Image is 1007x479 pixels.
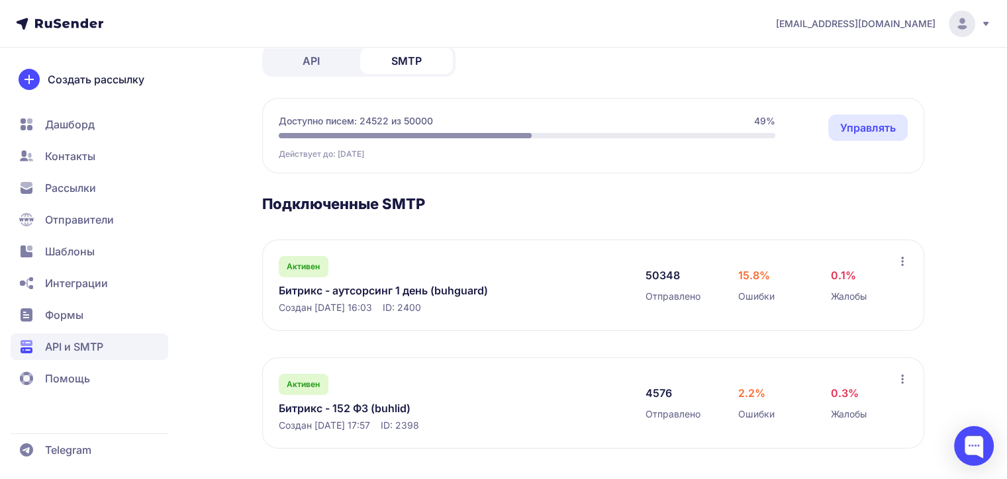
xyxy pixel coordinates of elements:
span: Дашборд [45,116,95,132]
span: Отправлено [646,290,700,303]
span: API [303,53,320,69]
span: Жалобы [831,408,867,421]
span: Контакты [45,148,95,164]
span: 49% [754,114,775,128]
span: SMTP [391,53,422,69]
span: API и SMTP [45,339,103,355]
span: Жалобы [831,290,867,303]
h3: Подключенные SMTP [262,195,925,213]
a: API [265,48,358,74]
span: 2.2% [738,385,765,401]
span: Ошибки [738,290,775,303]
span: Интеграции [45,275,108,291]
span: Помощь [45,370,90,386]
span: Доступно писем: 24522 из 50000 [279,114,433,128]
span: Создать рассылку [48,71,144,87]
span: Шаблоны [45,243,95,259]
a: Управлять [828,114,908,141]
a: Битрикс - аутсорсинг 1 день (buhguard) [279,283,550,298]
span: Создан [DATE] 17:57 [279,419,370,432]
span: 0.3% [831,385,859,401]
span: ID: 2398 [381,419,419,432]
span: Активен [287,379,320,390]
span: 15.8% [738,267,770,283]
span: 0.1% [831,267,856,283]
a: Telegram [11,437,168,463]
span: Отправители [45,212,114,228]
span: Действует до: [DATE] [279,149,364,159]
span: Telegram [45,442,91,458]
span: Рассылки [45,180,96,196]
span: 50348 [646,267,680,283]
span: ID: 2400 [383,301,421,314]
a: SMTP [360,48,453,74]
span: Ошибки [738,408,775,421]
span: Формы [45,307,83,323]
span: Создан [DATE] 16:03 [279,301,372,314]
span: Отправлено [646,408,700,421]
span: [EMAIL_ADDRESS][DOMAIN_NAME] [776,17,935,30]
a: Битрикс - 152 ФЗ (buhlid) [279,400,550,416]
span: 4576 [646,385,672,401]
span: Активен [287,261,320,272]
